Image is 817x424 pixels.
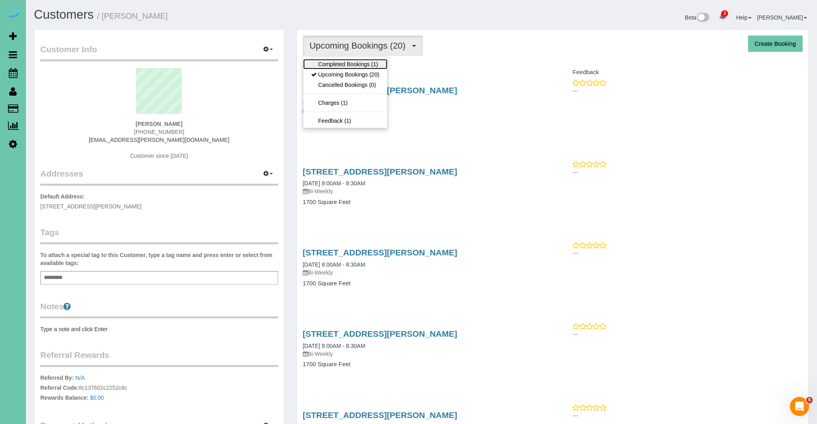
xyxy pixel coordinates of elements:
span: Upcoming Bookings (20) [310,41,410,51]
label: Referral Code: [40,384,79,392]
a: [STREET_ADDRESS][PERSON_NAME] [303,167,457,176]
label: To attach a special tag to this Customer, type a tag name and press enter or select from availabl... [40,251,278,267]
pre: Type a note and click Enter [40,325,278,333]
iframe: Intercom live chat [790,397,809,416]
p: --- [572,168,803,176]
span: Customer since [DATE] [130,153,188,159]
a: $0.00 [90,395,104,401]
span: [PHONE_NUMBER] [134,129,184,135]
span: [STREET_ADDRESS][PERSON_NAME] [40,203,142,210]
img: New interface [696,13,709,23]
legend: Tags [40,226,278,244]
legend: Customer Info [40,43,278,61]
label: Default Address: [40,192,85,200]
a: [PERSON_NAME] [757,14,807,21]
h4: 1700 Square Feet [303,280,547,287]
a: Feedback (1) [303,116,387,126]
legend: Notes [40,300,278,318]
h4: 1700 Square Feet [303,118,547,124]
p: --- [572,330,803,338]
a: [EMAIL_ADDRESS][PERSON_NAME][DOMAIN_NAME] [89,137,229,143]
button: Create Booking [748,35,803,52]
a: N/A [75,375,85,381]
p: Bi-Weekly [303,187,547,195]
a: Help [736,14,752,21]
legend: Referral Rewards [40,349,278,367]
a: Beta [685,14,710,21]
p: Bi-Weekly [303,269,547,277]
small: / [PERSON_NAME] [97,12,168,20]
a: [DATE] 8:00AM - 8:30AM [303,343,365,349]
span: 2 [721,10,728,17]
a: [STREET_ADDRESS][PERSON_NAME] [303,329,457,338]
label: Rewards Balance: [40,394,89,402]
h4: 1700 Square Feet [303,199,547,206]
p: --- [572,87,803,95]
a: Customers [34,8,94,22]
a: Completed Bookings (1) [303,59,387,69]
a: [DATE] 8:00AM - 8:30AM [303,180,365,186]
button: Upcoming Bookings (20) [303,35,423,56]
p: --- [572,412,803,420]
a: [STREET_ADDRESS][PERSON_NAME] [303,248,457,257]
h4: Service [303,69,547,76]
label: Referred By: [40,374,74,382]
a: Cancelled Bookings (0) [303,80,387,90]
a: [STREET_ADDRESS][PERSON_NAME] [303,410,457,420]
h4: Feedback [558,69,803,76]
a: [DATE] 8:00AM - 8:30AM [303,261,365,268]
h4: 1700 Square Feet [303,361,547,368]
a: 2 [715,8,730,26]
a: Upcoming Bookings (20) [303,69,387,80]
p: Bi-Weekly [303,106,547,114]
a: Charges (1) [303,98,387,108]
span: 5 [806,397,813,403]
p: --- [572,249,803,257]
p: 8c137602c2252c8c [40,374,278,404]
p: Bi-Weekly [303,350,547,358]
strong: [PERSON_NAME] [136,121,182,127]
img: Automaid Logo [5,8,21,19]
